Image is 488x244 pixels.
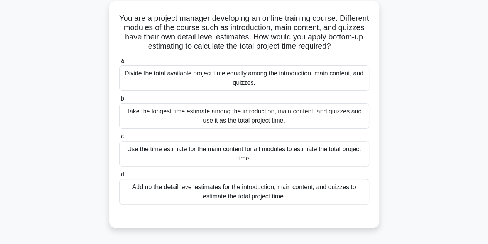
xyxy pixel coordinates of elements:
[121,171,126,177] span: d.
[121,57,126,64] span: a.
[121,133,125,140] span: c.
[119,179,369,205] div: Add up the detail level estimates for the introduction, main content, and quizzes to estimate the...
[119,65,369,91] div: Divide the total available project time equally among the introduction, main content, and quizzes.
[119,103,369,129] div: Take the longest time estimate among the introduction, main content, and quizzes and use it as th...
[119,141,369,167] div: Use the time estimate for the main content for all modules to estimate the total project time.
[121,95,126,102] span: b.
[118,14,370,51] h5: You are a project manager developing an online training course. Different modules of the course s...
